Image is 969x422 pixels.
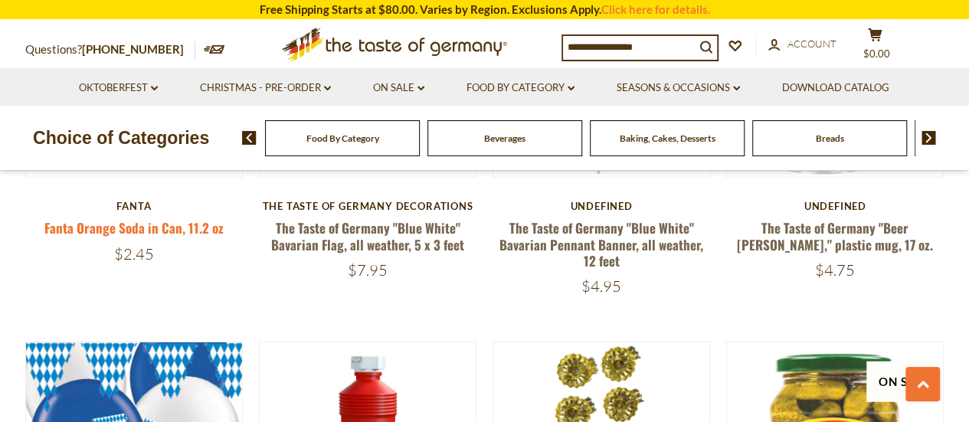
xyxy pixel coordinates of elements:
button: $0.00 [853,28,899,66]
span: $7.95 [348,260,388,280]
a: The Taste of Germany "Blue White" Bavarian Flag, all weather, 5 x 3 feet [271,218,464,254]
a: The Taste of Germany "Beer [PERSON_NAME]," plastic mug, 17 oz. [737,218,933,254]
div: The Taste of Germany Decorations [259,200,477,212]
a: Seasons & Occasions [617,80,740,97]
a: [PHONE_NUMBER] [82,42,184,56]
div: undefined [493,200,711,212]
span: $4.75 [815,260,855,280]
a: Account [768,36,836,53]
img: previous arrow [242,131,257,145]
a: Click here for details. [601,2,710,16]
a: Breads [816,132,844,144]
span: Account [787,38,836,50]
a: Beverages [484,132,525,144]
div: Fanta [25,200,244,212]
p: Questions? [25,40,195,60]
span: $2.45 [114,244,154,263]
a: Food By Category [466,80,575,97]
a: Oktoberfest [79,80,158,97]
span: $4.95 [581,276,621,296]
a: Baking, Cakes, Desserts [620,132,715,144]
a: On Sale [373,80,424,97]
a: Christmas - PRE-ORDER [200,80,331,97]
span: $0.00 [863,47,890,60]
a: Download Catalog [782,80,889,97]
a: Fanta Orange Soda in Can, 11.2 oz [44,218,224,237]
a: Food By Category [306,132,379,144]
div: undefined [726,200,944,212]
a: The Taste of Germany "Blue White" Bavarian Pennant Banner, all weather, 12 feet [499,218,703,270]
img: next arrow [922,131,936,145]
